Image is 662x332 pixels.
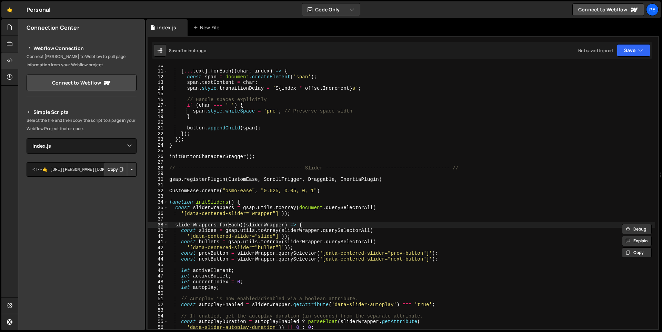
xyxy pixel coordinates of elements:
[148,86,168,91] div: 14
[27,108,137,116] h2: Simple Scripts
[104,162,127,177] button: Copy
[148,296,168,302] div: 51
[148,63,168,69] div: 10
[148,68,168,74] div: 11
[27,24,79,31] h2: Connection Center
[148,97,168,103] div: 16
[148,211,168,217] div: 36
[104,162,137,177] div: Button group with nested dropdown
[148,268,168,274] div: 46
[617,44,650,57] button: Save
[181,48,206,53] div: 1 minute ago
[148,199,168,205] div: 34
[622,224,652,234] button: Debug
[302,3,360,16] button: Code Only
[646,3,659,16] a: Pe
[622,236,652,246] button: Explain
[27,52,137,69] p: Connect [PERSON_NAME] to Webflow to pull page information from your Webflow project
[622,247,652,258] button: Copy
[148,222,168,228] div: 38
[148,114,168,120] div: 19
[27,75,137,91] a: Connect to Webflow
[148,205,168,211] div: 35
[148,159,168,165] div: 27
[148,120,168,126] div: 20
[148,273,168,279] div: 47
[169,48,206,53] div: Saved
[148,188,168,194] div: 32
[148,80,168,86] div: 13
[27,44,137,52] h2: Webflow Connection
[578,48,613,53] div: Not saved to prod
[148,279,168,285] div: 48
[148,154,168,160] div: 26
[148,74,168,80] div: 12
[148,91,168,97] div: 15
[148,171,168,177] div: 29
[148,125,168,131] div: 21
[27,162,137,177] textarea: <!--🤙 [URL][PERSON_NAME][DOMAIN_NAME]> <script>document.addEventListener("DOMContentLoaded", func...
[148,165,168,171] div: 28
[148,245,168,251] div: 42
[148,228,168,234] div: 39
[148,251,168,256] div: 43
[148,216,168,222] div: 37
[27,255,137,317] iframe: YouTube video player
[148,108,168,114] div: 18
[27,188,137,250] iframe: YouTube video player
[148,256,168,262] div: 44
[148,182,168,188] div: 31
[193,24,222,31] div: New File
[27,116,137,133] p: Select the file and then copy the script to a page in your Webflow Project footer code.
[1,1,18,18] a: 🤙
[572,3,644,16] a: Connect to Webflow
[148,143,168,148] div: 24
[157,24,176,31] div: index.js
[148,285,168,291] div: 49
[148,131,168,137] div: 22
[148,262,168,268] div: 45
[148,302,168,308] div: 52
[148,234,168,240] div: 40
[148,239,168,245] div: 41
[148,325,168,331] div: 56
[148,194,168,199] div: 33
[148,148,168,154] div: 25
[27,6,50,14] div: Personal
[148,291,168,296] div: 50
[148,307,168,313] div: 53
[148,319,168,325] div: 55
[148,177,168,183] div: 30
[148,137,168,143] div: 23
[148,313,168,319] div: 54
[148,102,168,108] div: 17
